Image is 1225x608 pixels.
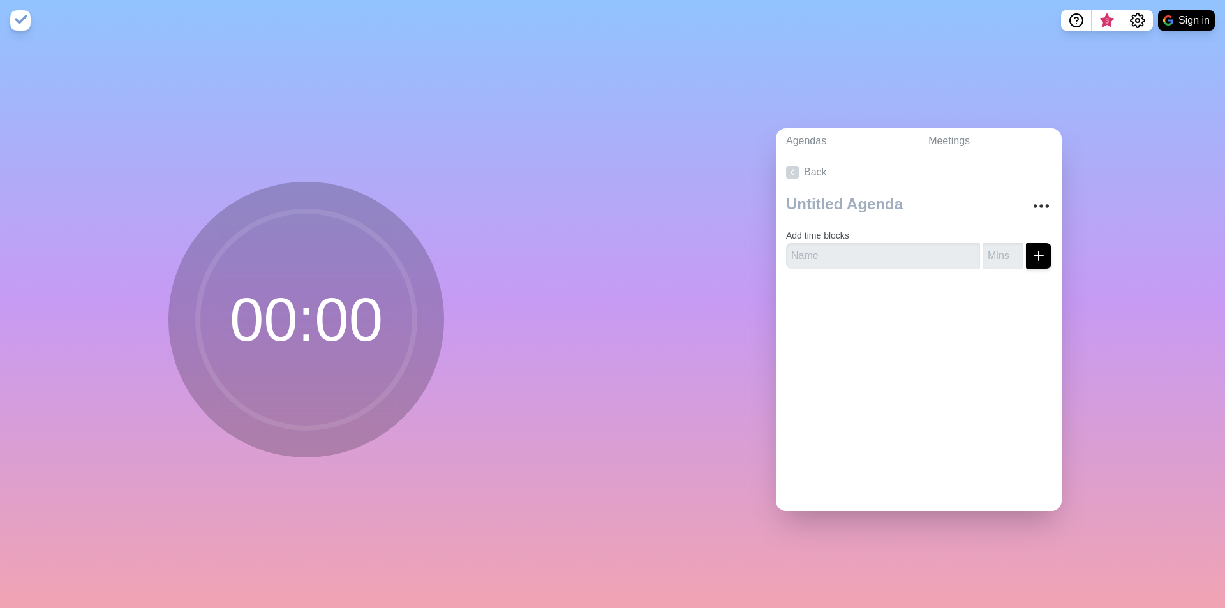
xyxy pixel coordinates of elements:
[786,243,980,269] input: Name
[10,10,31,31] img: timeblocks logo
[776,128,918,154] a: Agendas
[1102,16,1112,26] span: 3
[776,154,1062,190] a: Back
[983,243,1023,269] input: Mins
[918,128,1062,154] a: Meetings
[786,230,849,241] label: Add time blocks
[1028,193,1054,219] button: More
[1122,10,1153,31] button: Settings
[1061,10,1092,31] button: Help
[1163,15,1173,26] img: google logo
[1092,10,1122,31] button: What’s new
[1158,10,1215,31] button: Sign in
